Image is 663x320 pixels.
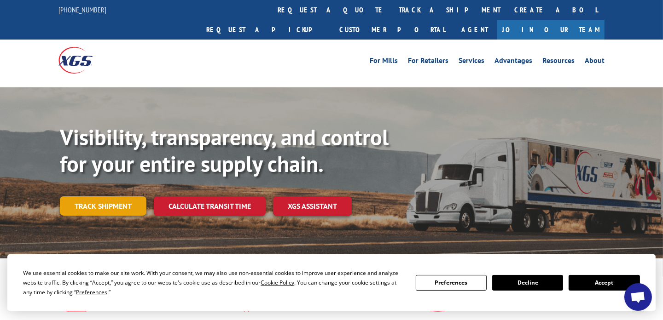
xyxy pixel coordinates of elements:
button: Decline [492,275,563,291]
a: Customer Portal [332,20,452,40]
a: Calculate transit time [154,196,266,216]
a: Agent [452,20,497,40]
a: Advantages [494,57,532,67]
a: Request a pickup [199,20,332,40]
a: About [585,57,605,67]
a: XGS ASSISTANT [273,196,352,216]
a: Services [459,57,484,67]
a: For Retailers [408,57,448,67]
button: Accept [569,275,640,291]
b: Visibility, transparency, and control for your entire supply chain. [60,123,389,178]
div: Open chat [624,283,652,311]
div: We use essential cookies to make our site work. With your consent, we may also use non-essential ... [23,268,404,297]
a: Track shipment [60,196,146,216]
a: Resources [542,57,575,67]
a: For Mills [370,57,398,67]
span: Cookie Policy [261,279,294,286]
a: [PHONE_NUMBER] [58,5,106,14]
a: Join Our Team [497,20,605,40]
div: Cookie Consent Prompt [7,254,656,311]
span: Preferences [76,288,107,296]
button: Preferences [416,275,487,291]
